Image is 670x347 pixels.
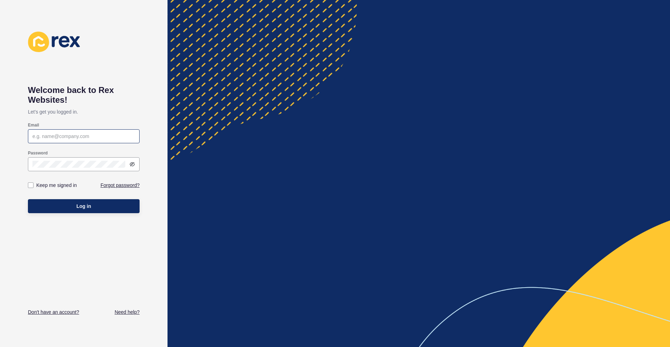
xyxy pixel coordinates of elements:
button: Log in [28,199,140,213]
p: Let's get you logged in. [28,105,140,119]
a: Need help? [114,309,140,316]
a: Forgot password? [100,182,140,189]
a: Don't have an account? [28,309,79,316]
label: Password [28,150,48,156]
input: e.g. name@company.com [32,133,135,140]
label: Keep me signed in [36,182,77,189]
span: Log in [76,203,91,210]
label: Email [28,122,39,128]
h1: Welcome back to Rex Websites! [28,85,140,105]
